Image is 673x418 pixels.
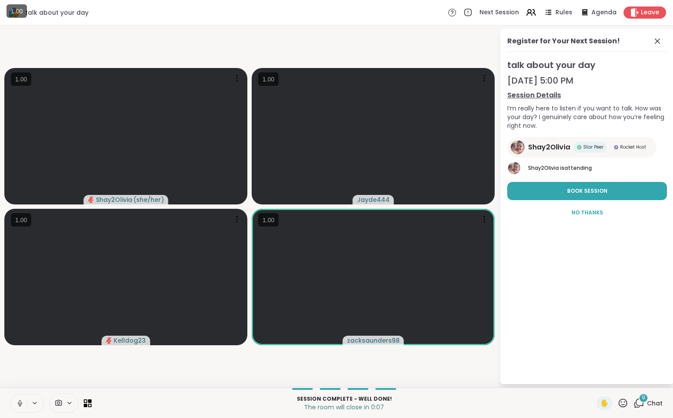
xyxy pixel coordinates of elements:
[571,209,603,217] span: No Thanks
[106,337,112,343] span: audio-muted
[507,182,667,200] button: Book Session
[25,8,89,17] span: talk about your day
[97,403,591,412] p: The room will close in 0:07
[357,195,390,204] span: Jayde444
[567,187,607,195] span: Book Session
[614,145,618,149] img: Rocket Host
[528,164,667,172] p: is attending
[555,8,572,17] span: Rules
[577,145,581,149] img: Star Peer
[511,140,525,154] img: Shay2Olivia
[96,195,132,204] span: Shay2Olivia
[600,398,609,408] span: ✋
[591,8,617,17] span: Agenda
[507,90,667,100] a: Session Details
[508,162,520,174] img: Shay2Olivia
[114,336,146,345] span: Kelldog23
[507,59,667,71] span: talk about your day
[507,104,667,130] div: I’m really here to listen if you want to talk. How was your day? I genuinely care about how you’r...
[347,336,400,345] span: zacksaunders98
[641,8,659,17] span: Leave
[507,75,667,87] div: [DATE] 5:00 PM
[133,195,164,204] span: ( she/her )
[620,144,646,150] span: Rocket Host
[507,36,620,46] div: Register for Your Next Session!
[507,137,657,158] a: Shay2OliviaShay2OliviaStar PeerStar PeerRocket HostRocket Host
[507,204,667,222] button: No Thanks
[528,164,559,172] span: Shay2Olivia
[642,394,645,402] span: 9
[583,144,604,150] span: Star Peer
[88,197,94,203] span: audio-muted
[479,8,519,17] span: Next Session
[97,395,591,403] p: Session Complete - well done!
[528,142,570,152] span: Shay2Olivia
[647,399,663,408] span: Chat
